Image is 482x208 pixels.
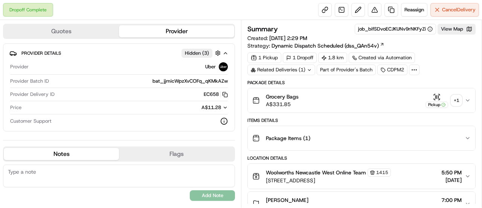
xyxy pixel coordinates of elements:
[119,25,234,37] button: Provider
[266,134,310,142] span: Package Items ( 1 )
[10,78,49,85] span: Provider Batch ID
[247,80,476,86] div: Package Details
[266,100,299,108] span: A$331.85
[318,52,347,63] div: 1.8 km
[10,91,55,98] span: Provider Delivery ID
[266,169,366,176] span: Woolworths Newcastle West Online Team
[4,25,119,37] button: Quotes
[266,177,391,184] span: [STREET_ADDRESS]
[247,34,307,42] span: Created:
[441,176,462,184] span: [DATE]
[441,169,462,176] span: 5:50 PM
[10,104,21,111] span: Price
[442,6,476,13] span: Cancel Delivery
[438,24,476,34] button: View Map
[248,126,475,150] button: Package Items (1)
[401,3,427,17] button: Reassign
[358,26,433,32] button: job_bifSDvoECJKUNv9rNKFyZi
[247,26,278,32] h3: Summary
[426,93,462,108] button: Pickup+1
[266,196,308,204] span: [PERSON_NAME]
[162,104,228,111] button: A$11.28
[247,52,281,63] div: 1 Pickup
[349,52,415,63] a: Created via Automation
[10,118,52,125] span: Customer Support
[426,102,448,108] div: Pickup
[248,88,475,112] button: Grocery BagsA$331.85Pickup+1
[10,63,29,70] span: Provider
[272,42,384,49] a: Dynamic Dispatch Scheduled (dss_QAn54v)
[426,93,448,108] button: Pickup
[247,65,315,75] div: Related Deliveries (1)
[247,155,476,161] div: Location Details
[219,62,228,71] img: uber-new-logo.jpeg
[269,35,307,42] span: [DATE] 2:29 PM
[283,52,317,63] div: 1 Dropoff
[153,78,228,85] span: bat_jjmicWpzXvCOFq_qKMkAZw
[266,93,299,100] span: Grocery Bags
[119,148,234,160] button: Flags
[204,91,228,98] button: EC658
[4,148,119,160] button: Notes
[201,104,221,111] span: A$11.28
[451,95,462,106] div: + 1
[182,48,223,58] button: Hidden (3)
[441,196,462,204] span: 7:00 PM
[377,65,407,75] div: CDPM2
[248,164,475,189] button: Woolworths Newcastle West Online Team1415[STREET_ADDRESS]5:50 PM[DATE]
[185,50,209,57] span: Hidden ( 3 )
[272,42,379,49] span: Dynamic Dispatch Scheduled (dss_QAn54v)
[9,47,229,59] button: Provider DetailsHidden (3)
[247,117,476,123] div: Items Details
[404,6,424,13] span: Reassign
[376,169,388,176] span: 1415
[247,42,384,49] div: Strategy:
[205,63,216,70] span: Uber
[21,50,61,56] span: Provider Details
[430,3,479,17] button: CancelDelivery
